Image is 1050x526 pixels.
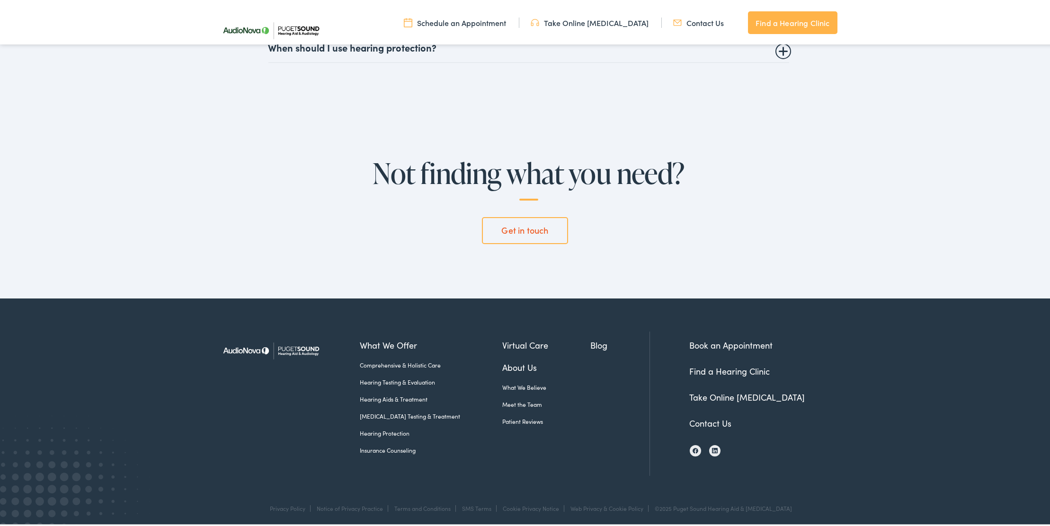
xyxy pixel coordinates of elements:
[270,502,305,510] a: Privacy Policy
[502,381,590,390] a: What We Believe
[690,415,732,427] a: Contact Us
[317,502,383,510] a: Notice of Privacy Practice
[482,215,568,242] a: Get in touch
[503,502,559,510] a: Cookie Privacy Notice
[358,156,699,199] h2: Not finding what you need?
[502,337,590,350] a: Virtual Care
[404,16,412,26] img: utility icon
[590,337,650,350] a: Blog
[404,16,506,26] a: Schedule an Appointment
[673,16,724,26] a: Contact Us
[531,16,649,26] a: Take Online [MEDICAL_DATA]
[570,502,643,510] a: Web Privacy & Cookie Policy
[693,446,698,452] img: Facebook icon, indicating the presence of the site or brand on the social media platform.
[360,427,503,436] a: Hearing Protection
[502,359,590,372] a: About Us
[360,337,503,350] a: What We Offer
[360,393,503,402] a: Hearing Aids & Treatment
[360,359,503,368] a: Comprehensive & Holistic Care
[712,446,718,452] img: LinkedIn
[690,363,770,375] a: Find a Hearing Clinic
[216,330,325,368] img: Puget Sound Hearing Aid & Audiology
[360,444,503,453] a: Insurance Counseling
[394,502,451,510] a: Terms and Conditions
[650,503,792,510] div: ©2025 Puget Sound Hearing Aid & [MEDICAL_DATA]
[462,502,491,510] a: SMS Terms
[531,16,539,26] img: utility icon
[690,389,805,401] a: Take Online [MEDICAL_DATA]
[690,337,773,349] a: Book an Appointment
[673,16,682,26] img: utility icon
[502,415,590,424] a: Patient Reviews
[748,9,837,32] a: Find a Hearing Clinic
[502,398,590,407] a: Meet the Team
[360,410,503,419] a: [MEDICAL_DATA] Testing & Treatment
[268,40,789,51] summary: When should I use hearing protection?
[360,376,503,385] a: Hearing Testing & Evaluation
